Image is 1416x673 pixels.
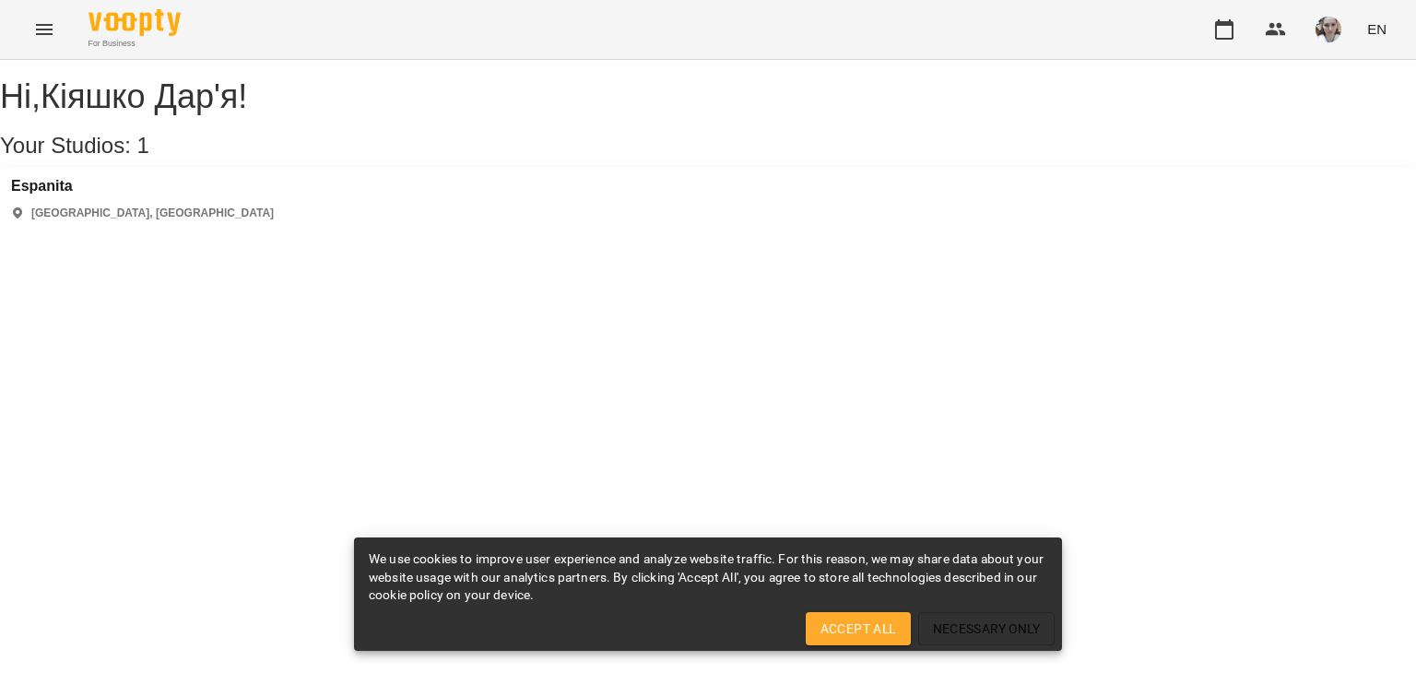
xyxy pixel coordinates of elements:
[1316,17,1341,42] img: b6cd39fe33f9e1707598c837a597d11d.jpg
[88,38,181,50] span: For Business
[22,7,66,52] button: Menu
[31,206,274,221] p: [GEOGRAPHIC_DATA], [GEOGRAPHIC_DATA]
[88,9,181,36] img: Voopty Logo
[11,178,274,195] a: Espanita
[137,133,149,158] span: 1
[1367,19,1386,39] span: EN
[1360,12,1394,46] button: EN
